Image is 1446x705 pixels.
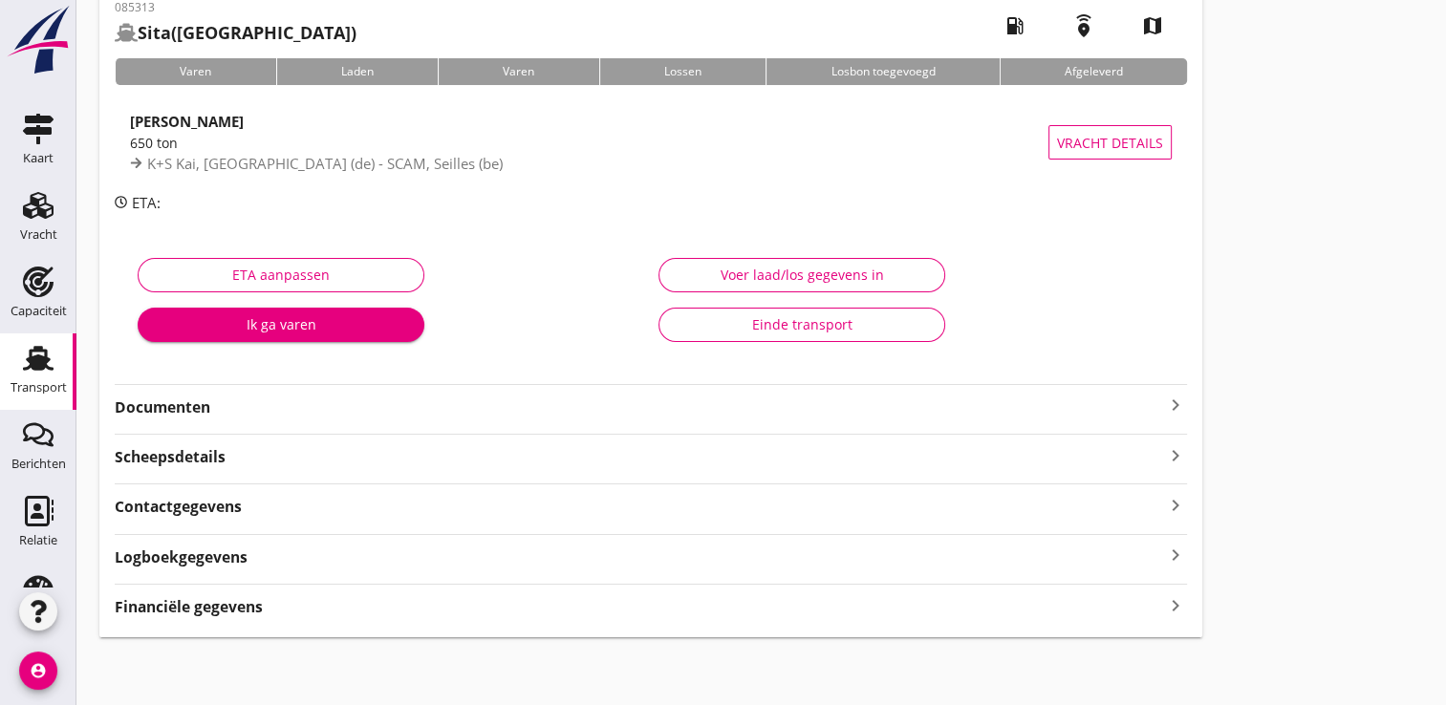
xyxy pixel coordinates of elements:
[23,152,54,164] div: Kaart
[147,154,503,173] span: K+S Kai, [GEOGRAPHIC_DATA] (de) - SCAM, Seilles (be)
[675,265,929,285] div: Voer laad/los gegevens in
[1164,394,1187,417] i: keyboard_arrow_right
[599,58,766,85] div: Lossen
[11,305,67,317] div: Capaciteit
[1164,442,1187,468] i: keyboard_arrow_right
[1164,492,1187,518] i: keyboard_arrow_right
[1164,543,1187,568] i: keyboard_arrow_right
[19,534,57,546] div: Relatie
[132,193,161,212] span: ETA:
[658,258,945,292] button: Voer laad/los gegevens in
[115,58,276,85] div: Varen
[115,446,226,468] strong: Scheepsdetails
[115,596,263,618] strong: Financiële gegevens
[19,652,57,690] i: account_circle
[1000,58,1188,85] div: Afgeleverd
[115,496,242,518] strong: Contactgegevens
[1048,125,1172,160] button: Vracht details
[766,58,1000,85] div: Losbon toegevoegd
[153,314,409,334] div: Ik ga varen
[130,112,244,131] strong: [PERSON_NAME]
[115,396,1164,418] strong: Documenten
[20,228,57,241] div: Vracht
[4,5,73,75] img: logo-small.a267ee39.svg
[675,314,929,334] div: Einde transport
[276,58,439,85] div: Laden
[1057,133,1163,153] span: Vracht details
[11,381,67,394] div: Transport
[138,258,424,292] button: ETA aanpassen
[138,308,424,342] button: Ik ga varen
[154,265,408,285] div: ETA aanpassen
[115,20,356,46] h2: ([GEOGRAPHIC_DATA])
[438,58,599,85] div: Varen
[130,133,1048,153] div: 650 ton
[115,546,248,568] strong: Logboekgegevens
[115,100,1187,184] a: [PERSON_NAME]650 tonK+S Kai, [GEOGRAPHIC_DATA] (de) - SCAM, Seilles (be)Vracht details
[658,308,945,342] button: Einde transport
[138,21,171,44] strong: Sita
[1164,592,1187,618] i: keyboard_arrow_right
[11,458,66,470] div: Berichten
